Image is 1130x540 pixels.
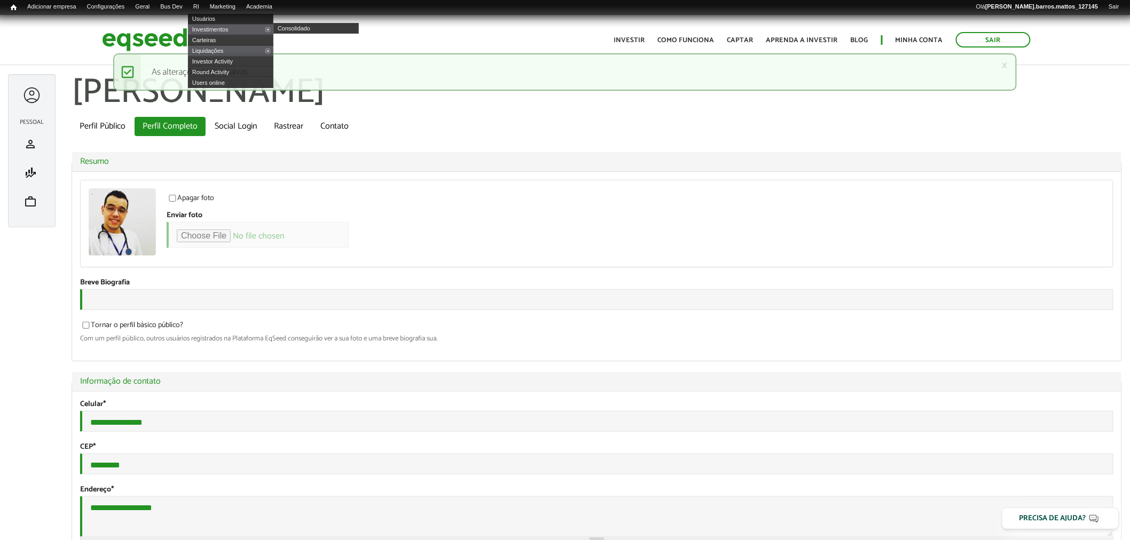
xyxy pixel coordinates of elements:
a: Resumo [80,157,1113,166]
label: Enviar foto [167,212,202,219]
a: Rastrear [266,117,311,136]
span: Este campo é obrigatório. [93,441,96,453]
span: Início [11,4,17,11]
a: Investir [614,37,645,44]
input: Tornar o perfil básico público? [76,322,96,329]
a: Perfil Completo [135,117,206,136]
a: Olá[PERSON_NAME].barros.mattos_127145 [971,3,1103,11]
a: Sair [1103,3,1125,11]
span: Este campo é obrigatório. [111,483,114,496]
strong: [PERSON_NAME].barros.mattos_127145 [985,3,1098,10]
a: Sair [956,32,1031,47]
li: Meu perfil [14,130,50,158]
a: Academia [241,3,278,11]
img: Foto de João Batista Giglio Villela Junior [89,188,156,256]
a: work [17,195,47,208]
label: Endereço [80,486,114,494]
span: Este campo é obrigatório. [103,398,106,410]
a: Configurações [82,3,130,11]
span: finance_mode [24,166,37,179]
label: Apagar foto [167,195,214,205]
span: person [24,138,37,150]
a: Bus Dev [155,3,188,11]
label: Celular [80,401,106,408]
a: Geral [130,3,155,11]
a: Como funciona [658,37,715,44]
a: finance_mode [17,166,47,179]
span: work [24,195,37,208]
li: Meu portfólio [14,187,50,216]
a: Blog [851,37,868,44]
a: Informação de contato [80,377,1113,386]
a: Marketing [205,3,241,11]
a: person [17,138,47,150]
a: Social Login [207,117,265,136]
div: Com um perfil público, outros usuários registrados na Plataforma EqSeed conseguirão ver a sua fot... [80,335,1113,342]
h2: Pessoal [14,119,50,125]
a: Usuários [188,13,273,24]
label: Breve Biografia [80,279,130,287]
a: Contato [312,117,357,136]
input: Apagar foto [163,195,182,202]
a: × [1001,60,1008,71]
a: Captar [727,37,754,44]
h1: [PERSON_NAME] [72,74,1122,112]
label: Tornar o perfil básico público? [80,322,183,332]
img: EqSeed [102,26,187,54]
a: Ver perfil do usuário. [89,188,156,256]
a: Início [5,3,22,13]
label: CEP [80,443,96,451]
a: Perfil Público [72,117,134,136]
a: Minha conta [896,37,943,44]
li: Minha simulação [14,158,50,187]
a: Expandir menu [22,85,42,105]
a: Adicionar empresa [22,3,82,11]
div: As alterações foram salvas. [113,53,1017,91]
a: Aprenda a investir [766,37,838,44]
a: RI [188,3,205,11]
